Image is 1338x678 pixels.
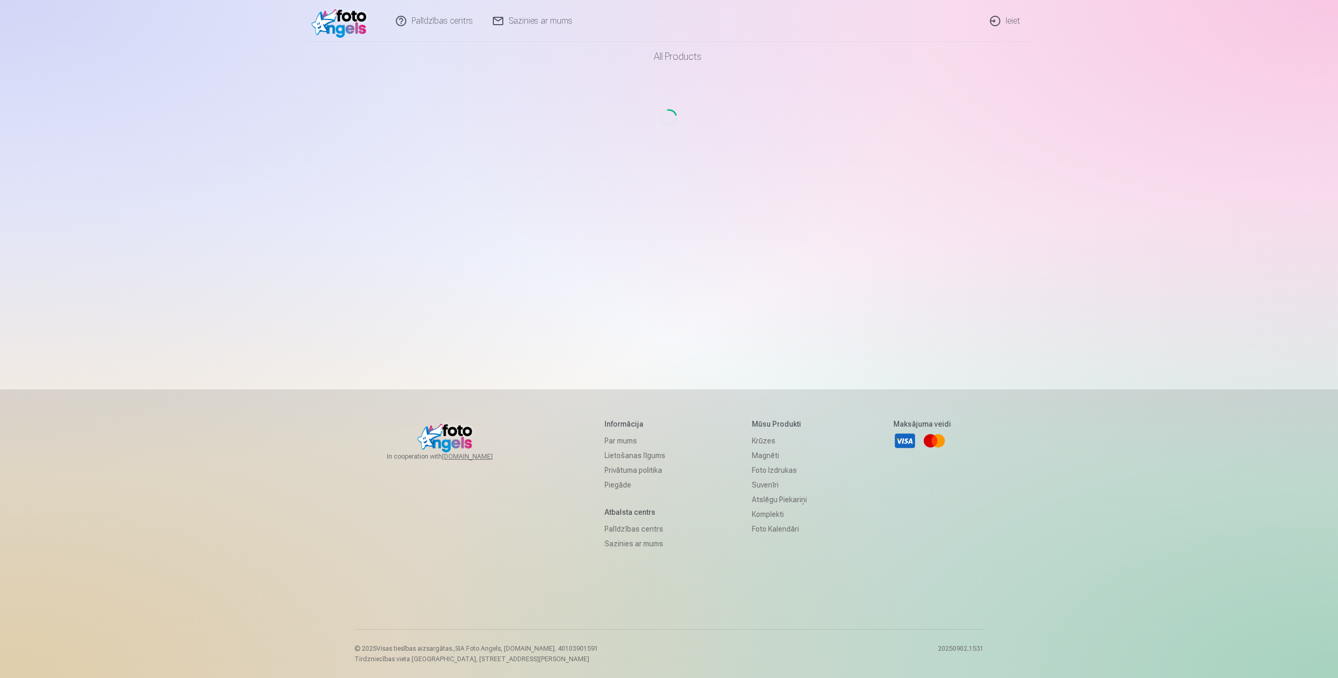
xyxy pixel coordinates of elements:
a: Sazinies ar mums [605,536,665,551]
a: Krūzes [752,433,807,448]
a: Foto izdrukas [752,463,807,478]
a: Suvenīri [752,478,807,492]
h5: Maksājuma veidi [893,419,951,429]
a: Lietošanas līgums [605,448,665,463]
a: Piegāde [605,478,665,492]
span: SIA Foto Angels, [DOMAIN_NAME]. 40103901591 [455,645,598,652]
a: Mastercard [923,429,946,452]
h5: Mūsu produkti [752,419,807,429]
a: Par mums [605,433,665,448]
a: Visa [893,429,916,452]
a: All products [624,42,714,71]
h5: Informācija [605,419,665,429]
a: Magnēti [752,448,807,463]
img: /v1 [311,4,372,38]
a: Privātuma politika [605,463,665,478]
a: Foto kalendāri [752,522,807,536]
span: In cooperation with [387,452,518,461]
a: Komplekti [752,507,807,522]
a: [DOMAIN_NAME] [442,452,518,461]
h5: Atbalsta centrs [605,507,665,517]
a: Atslēgu piekariņi [752,492,807,507]
p: Tirdzniecības vieta [GEOGRAPHIC_DATA], [STREET_ADDRESS][PERSON_NAME] [354,655,598,663]
p: 20250902.1531 [938,644,984,663]
a: Palīdzības centrs [605,522,665,536]
p: © 2025 Visas tiesības aizsargātas. , [354,644,598,653]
